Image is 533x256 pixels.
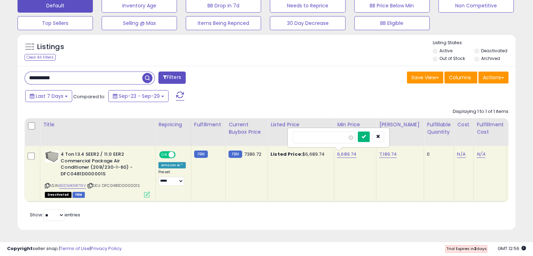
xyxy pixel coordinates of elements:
[337,121,373,128] div: Min Price
[439,55,465,61] label: Out of Stock
[379,151,397,158] a: 7,189.74
[477,151,485,158] a: N/A
[73,93,105,100] span: Compared to:
[446,246,486,251] span: Trial Expires in days
[453,108,508,115] div: Displaying 1 to 1 of 1 items
[36,93,63,100] span: Last 7 Days
[407,72,443,83] button: Save View
[43,121,152,128] div: Title
[457,121,471,128] div: Cost
[30,211,80,218] span: Show: entries
[478,72,508,83] button: Actions
[45,151,59,162] img: 4159i2TFF0L._SL40_.jpg
[87,183,140,188] span: | SKU: DFC0481D000001S
[379,121,421,128] div: [PERSON_NAME]
[477,121,504,136] div: Fulfillment Cost
[354,16,430,30] button: BB Eligible
[194,121,223,128] div: Fulfillment
[498,245,526,252] span: 2025-10-7 12:56 GMT
[91,245,122,252] a: Privacy Policy
[481,48,507,54] label: Deactivated
[439,48,452,54] label: Active
[186,16,261,30] button: Items Being Repriced
[25,54,56,61] div: Clear All Filters
[18,16,93,30] button: Top Sellers
[481,55,500,61] label: Archived
[102,16,177,30] button: Selling @ Max
[271,151,329,157] div: $6,689.74
[73,192,85,198] span: FBM
[59,183,86,189] a: B0DMKNR7NV
[7,245,122,252] div: seller snap | |
[61,151,146,179] b: 4 Ton 13.4 SEER2 / 11.0 EER2 Commercial Package Air Conditioner (208/230-1-60) - DFC0481D000001S
[37,42,64,52] h5: Listings
[160,152,169,158] span: ON
[45,151,150,197] div: ASIN:
[270,16,345,30] button: 30 Day Decrease
[474,246,476,251] b: 2
[457,151,465,158] a: N/A
[158,170,186,186] div: Preset:
[158,72,186,84] button: Filters
[427,121,451,136] div: Fulfillable Quantity
[60,245,90,252] a: Terms of Use
[337,151,356,158] a: 6,689.74
[449,74,471,81] span: Columns
[271,151,302,157] b: Listed Price:
[444,72,477,83] button: Columns
[25,90,72,102] button: Last 7 Days
[427,151,449,157] div: 0
[433,40,515,46] p: Listing States:
[175,152,186,158] span: OFF
[244,151,261,157] span: 7386.72
[7,245,33,252] strong: Copyright
[158,121,188,128] div: Repricing
[194,150,208,158] small: FBM
[158,162,186,168] div: Amazon AI *
[228,150,242,158] small: FBM
[108,90,169,102] button: Sep-23 - Sep-29
[228,121,265,136] div: Current Buybox Price
[271,121,331,128] div: Listed Price
[119,93,160,100] span: Sep-23 - Sep-29
[45,192,71,198] span: All listings that are unavailable for purchase on Amazon for any reason other than out-of-stock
